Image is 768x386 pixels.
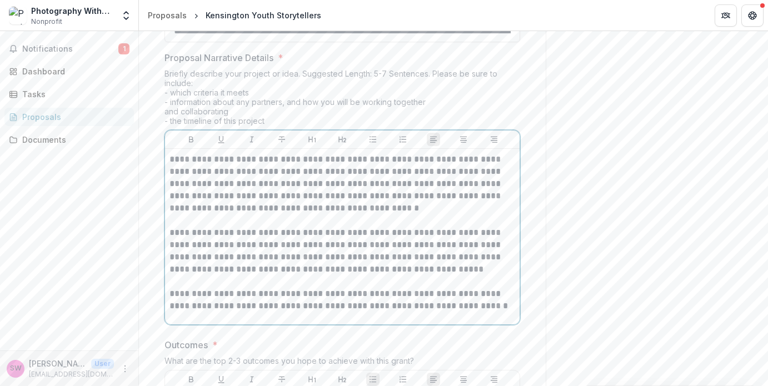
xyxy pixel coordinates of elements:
[487,373,501,386] button: Align Right
[427,133,440,146] button: Align Left
[118,362,132,375] button: More
[206,9,321,21] div: Kensington Youth Storytellers
[22,134,125,146] div: Documents
[22,44,118,54] span: Notifications
[184,133,198,146] button: Bold
[143,7,326,23] nav: breadcrumb
[22,88,125,100] div: Tasks
[336,133,349,146] button: Heading 2
[366,373,380,386] button: Bullet List
[741,4,764,27] button: Get Help
[306,133,319,146] button: Heading 1
[148,9,187,21] div: Proposals
[29,369,114,379] p: [EMAIL_ADDRESS][DOMAIN_NAME]
[10,365,22,372] div: Shoshanna Wiesner
[215,133,228,146] button: Underline
[4,40,134,58] button: Notifications1
[91,359,114,369] p: User
[366,133,380,146] button: Bullet List
[427,373,440,386] button: Align Left
[164,51,273,64] p: Proposal Narrative Details
[396,373,410,386] button: Ordered List
[9,7,27,24] img: Photography Without Borders
[118,43,129,54] span: 1
[22,66,125,77] div: Dashboard
[184,373,198,386] button: Bold
[118,4,134,27] button: Open entity switcher
[29,358,87,369] p: [PERSON_NAME]
[31,5,114,17] div: Photography Without Borders
[245,373,258,386] button: Italicize
[715,4,737,27] button: Partners
[164,69,520,130] div: Briefly describe your project or idea. Suggested Length: 5-7 Sentences. Please be sure to include...
[487,133,501,146] button: Align Right
[4,131,134,149] a: Documents
[215,373,228,386] button: Underline
[245,133,258,146] button: Italicize
[143,7,191,23] a: Proposals
[164,356,520,370] div: What are the top 2-3 outcomes you hope to achieve with this grant?
[4,108,134,126] a: Proposals
[275,373,288,386] button: Strike
[164,338,208,352] p: Outcomes
[336,373,349,386] button: Heading 2
[396,133,410,146] button: Ordered List
[275,133,288,146] button: Strike
[306,373,319,386] button: Heading 1
[22,111,125,123] div: Proposals
[457,133,470,146] button: Align Center
[457,373,470,386] button: Align Center
[31,17,62,27] span: Nonprofit
[4,62,134,81] a: Dashboard
[4,85,134,103] a: Tasks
